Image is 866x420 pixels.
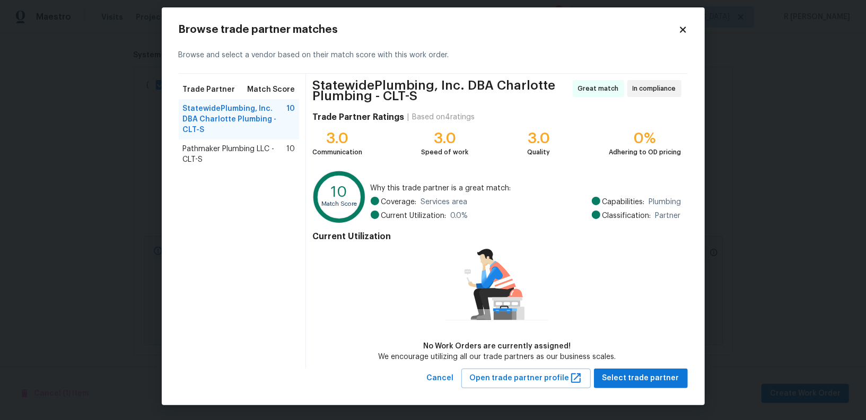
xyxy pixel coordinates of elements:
button: Select trade partner [594,369,688,388]
div: 3.0 [312,133,362,144]
div: Based on 4 ratings [412,112,475,122]
text: 10 [331,185,348,200]
span: 0.0 % [451,211,468,221]
span: StatewidePlumbing, Inc. DBA Charlotte Plumbing - CLT-S [312,80,569,101]
button: Cancel [423,369,458,388]
div: No Work Orders are currently assigned! [378,341,616,352]
div: Browse and select a vendor based on their match score with this work order. [179,37,688,74]
span: StatewidePlumbing, Inc. DBA Charlotte Plumbing - CLT-S [183,103,287,135]
span: Great match [578,83,623,94]
span: 10 [286,103,295,135]
span: 10 [286,144,295,165]
div: We encourage utilizing all our trade partners as our business scales. [378,352,616,362]
div: | [404,112,412,122]
button: Open trade partner profile [461,369,591,388]
text: Match Score [322,201,357,207]
div: 3.0 [421,133,468,144]
span: Cancel [427,372,454,385]
span: Capabilities: [602,197,645,207]
span: Classification: [602,211,651,221]
h4: Current Utilization [312,231,681,242]
span: Pathmaker Plumbing LLC - CLT-S [183,144,287,165]
span: In compliance [633,83,680,94]
span: Services area [421,197,468,207]
div: Communication [312,147,362,157]
span: Plumbing [649,197,681,207]
span: Match Score [247,84,295,95]
span: Trade Partner [183,84,235,95]
h2: Browse trade partner matches [179,24,678,35]
div: 0% [609,133,681,144]
span: Partner [655,211,681,221]
span: Why this trade partner is a great match: [371,183,681,194]
div: Speed of work [421,147,468,157]
span: Coverage: [381,197,417,207]
div: 3.0 [527,133,550,144]
h4: Trade Partner Ratings [312,112,404,122]
span: Select trade partner [602,372,679,385]
div: Quality [527,147,550,157]
div: Adhering to OD pricing [609,147,681,157]
span: Current Utilization: [381,211,447,221]
span: Open trade partner profile [470,372,582,385]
